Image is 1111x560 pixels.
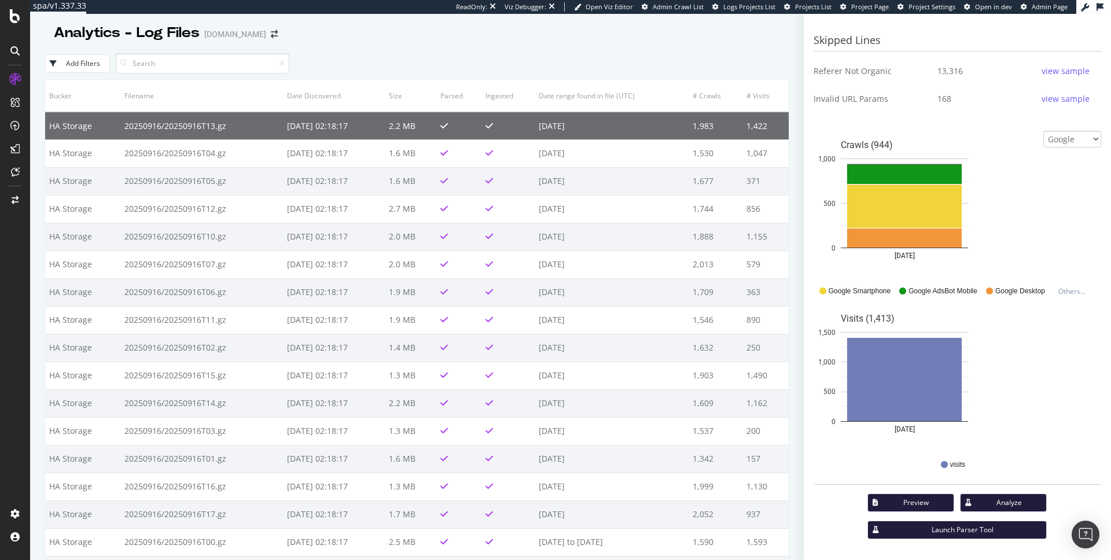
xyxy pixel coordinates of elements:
[66,58,100,68] div: Add Filters
[535,278,689,306] td: [DATE]
[840,2,889,12] a: Project Page
[120,500,283,528] td: 20250916/20250916T17.gz
[950,460,966,470] span: visits
[829,286,891,296] span: Google Smartphone
[689,167,742,195] td: 1,677
[795,2,832,11] span: Projects List
[120,250,283,278] td: 20250916/20250916T07.gz
[689,139,742,167] td: 1,530
[894,425,914,433] text: [DATE]
[535,500,689,528] td: [DATE]
[894,252,914,260] text: [DATE]
[841,139,893,150] text: Crawls (944)
[45,223,120,250] td: HA Storage
[586,2,633,11] span: Open Viz Editor
[45,167,120,195] td: HA Storage
[385,80,436,112] th: Size
[535,139,689,167] td: [DATE]
[120,362,283,389] td: 20250916/20250916T15.gz
[818,154,836,163] text: 1,000
[120,80,283,112] th: Filename
[283,278,385,306] td: [DATE] 02:18:17
[814,304,995,449] svg: A chart.
[45,417,120,445] td: HA Storage
[385,362,436,389] td: 1.3 MB
[54,23,200,43] div: Analytics - Log Files
[45,250,120,278] td: HA Storage
[742,112,789,139] td: 1,422
[689,528,742,556] td: 1,590
[818,358,836,366] text: 1,000
[120,139,283,167] td: 20250916/20250916T04.gz
[436,80,481,112] th: Parsed
[45,54,110,73] button: Add Filters
[385,445,436,473] td: 1.6 MB
[897,2,955,12] a: Project Settings
[385,389,436,417] td: 2.2 MB
[1039,90,1092,108] button: view sample
[535,250,689,278] td: [DATE]
[283,417,385,445] td: [DATE] 02:18:17
[120,195,283,223] td: 20250916/20250916T12.gz
[385,223,436,250] td: 2.0 MB
[120,306,283,334] td: 20250916/20250916T11.gz
[45,306,120,334] td: HA Storage
[689,250,742,278] td: 2,013
[45,195,120,223] td: HA Storage
[283,500,385,528] td: [DATE] 02:18:17
[535,223,689,250] td: [DATE]
[45,473,120,500] td: HA Storage
[689,306,742,334] td: 1,546
[814,131,995,275] svg: A chart.
[937,93,951,105] span: 168
[45,362,120,389] td: HA Storage
[1021,2,1068,12] a: Admin Page
[120,112,283,139] td: 20250916/20250916T13.gz
[574,2,633,12] a: Open Viz Editor
[45,278,120,306] td: HA Storage
[283,195,385,223] td: [DATE] 02:18:17
[823,388,836,396] text: 500
[689,278,742,306] td: 1,709
[535,362,689,389] td: [DATE]
[1042,93,1090,105] div: view sample
[283,112,385,139] td: [DATE] 02:18:17
[742,195,789,223] td: 856
[937,65,963,77] span: 13,316
[385,139,436,167] td: 1.6 MB
[45,389,120,417] td: HA Storage
[120,223,283,250] td: 20250916/20250916T10.gz
[120,417,283,445] td: 20250916/20250916T03.gz
[818,328,836,336] text: 1,500
[283,334,385,362] td: [DATE] 02:18:17
[535,528,689,556] td: [DATE] to [DATE]
[742,389,789,417] td: 1,162
[867,493,954,512] button: Preview
[995,286,1045,296] span: Google Desktop
[642,2,704,12] a: Admin Crawl List
[385,278,436,306] td: 1.9 MB
[964,2,1012,12] a: Open in dev
[385,473,436,500] td: 1.3 MB
[887,498,944,507] div: Preview
[1072,521,1099,548] div: Open Intercom Messenger
[283,362,385,389] td: [DATE] 02:18:17
[814,57,929,85] td: Referer Not Organic
[385,167,436,195] td: 1.6 MB
[867,521,1047,539] button: Launch Parser Tool
[888,525,1037,535] div: Launch Parser Tool
[283,473,385,500] td: [DATE] 02:18:17
[385,500,436,528] td: 1.7 MB
[283,528,385,556] td: [DATE] 02:18:17
[120,278,283,306] td: 20250916/20250916T06.gz
[385,334,436,362] td: 1.4 MB
[689,80,742,112] th: # Crawls
[45,500,120,528] td: HA Storage
[742,528,789,556] td: 1,593
[45,139,120,167] td: HA Storage
[535,473,689,500] td: [DATE]
[535,167,689,195] td: [DATE]
[712,2,775,12] a: Logs Projects List
[841,312,895,323] text: Visits (1,413)
[204,28,266,40] div: [DOMAIN_NAME]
